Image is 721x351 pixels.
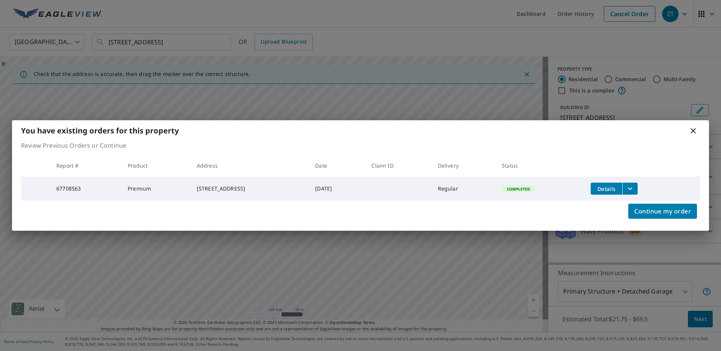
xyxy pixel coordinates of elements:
[496,154,585,177] th: Status
[197,185,303,192] div: [STREET_ADDRESS]
[191,154,309,177] th: Address
[21,141,700,150] p: Review Previous Orders or Continue
[595,185,618,192] span: Details
[502,186,534,192] span: Completed
[21,126,179,136] b: You have existing orders for this property
[365,154,431,177] th: Claim ID
[628,204,697,219] button: Continue my order
[432,154,496,177] th: Delivery
[50,177,122,201] td: 67708563
[122,154,191,177] th: Product
[309,177,365,201] td: [DATE]
[122,177,191,201] td: Premium
[591,183,622,195] button: detailsBtn-67708563
[622,183,638,195] button: filesDropdownBtn-67708563
[309,154,365,177] th: Date
[432,177,496,201] td: Regular
[50,154,122,177] th: Report #
[634,206,691,216] span: Continue my order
